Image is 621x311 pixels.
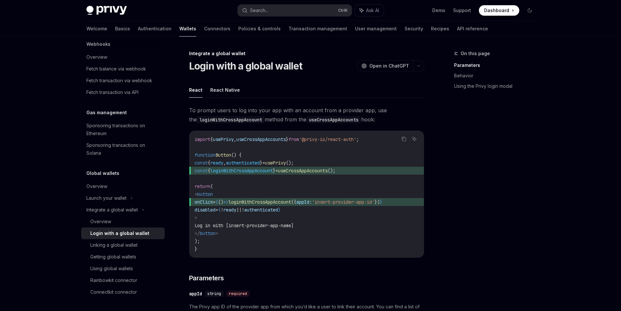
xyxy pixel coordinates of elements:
[244,207,278,213] span: authenticated
[226,160,260,166] span: authenticated
[221,207,223,213] span: !
[375,199,380,205] span: })
[189,273,224,283] span: Parameters
[355,5,384,16] button: Ask AI
[457,21,488,37] a: API reference
[454,60,540,70] a: Parameters
[410,135,419,143] button: Ask AI
[479,5,519,16] a: Dashboard
[90,218,111,225] div: Overview
[195,168,208,174] span: const
[380,199,382,205] span: }
[210,168,273,174] span: loginWithCrossAppAccount
[275,168,278,174] span: =
[200,230,215,236] span: button
[195,230,200,236] span: </
[210,160,223,166] span: ready
[405,21,423,37] a: Security
[195,136,210,142] span: import
[208,168,210,174] span: {
[81,51,165,63] a: Overview
[250,7,268,14] div: Search...
[210,183,213,189] span: (
[355,21,397,37] a: User management
[226,290,250,297] div: required
[81,180,165,192] a: Overview
[197,116,265,123] code: loginWithCrossAppAccount
[213,136,234,142] span: usePrivy
[273,168,275,174] span: }
[195,238,200,244] span: );
[328,168,335,174] span: ();
[86,77,152,85] div: Fetch transaction via webhook
[231,152,242,158] span: () {
[431,21,449,37] a: Recipes
[81,239,165,251] a: Linking a global wallet
[238,5,352,16] button: Search...CtrlK
[195,207,215,213] span: disabled
[81,120,165,139] a: Sponsoring transactions on Ethereum
[215,152,231,158] span: Button
[90,265,133,272] div: Using global wallets
[81,75,165,86] a: Fetch transaction via webhook
[236,207,242,213] span: ||
[484,7,509,14] span: Dashboard
[115,21,130,37] a: Basics
[81,286,165,298] a: Connectkit connector
[81,274,165,286] a: Rainbowkit connector
[454,70,540,81] a: Behavior
[90,276,137,284] div: Rainbowkit connector
[262,160,265,166] span: =
[215,207,218,213] span: =
[90,229,149,237] div: Login with a global wallet
[525,5,535,16] button: Toggle dark mode
[454,81,540,91] a: Using the Privy login modal
[278,207,281,213] span: }
[189,106,424,124] span: To prompt users to log into your app with an account from a provider app, use the method from the...
[81,139,165,159] a: Sponsoring transactions on Solana
[86,21,107,37] a: Welcome
[81,263,165,274] a: Using global wallets
[215,199,218,205] span: {
[90,241,138,249] div: Linking a global wallet
[189,60,303,72] h1: Login with a global wallet
[213,199,215,205] span: =
[189,82,202,98] button: React
[215,230,218,236] span: >
[236,136,286,142] span: useCrossAppAccounts
[218,207,221,213] span: {
[204,21,230,37] a: Connectors
[195,183,210,189] span: return
[86,109,127,117] h5: Gas management
[189,290,202,297] div: appId
[288,136,299,142] span: from
[265,160,286,166] span: usePrivy
[218,199,223,205] span: ()
[81,216,165,227] a: Overview
[81,227,165,239] a: Login with a global wallet
[242,207,244,213] span: !
[369,63,409,69] span: Open in ChatGPT
[432,7,445,14] a: Demo
[296,199,312,205] span: appId:
[299,136,356,142] span: '@privy-io/react-auth'
[366,7,379,14] span: Ask AI
[453,7,471,14] a: Support
[195,199,213,205] span: onClick
[223,160,226,166] span: ,
[86,206,138,214] div: Integrate a global wallet
[356,136,359,142] span: ;
[195,246,197,252] span: }
[81,251,165,263] a: Getting global wallets
[86,6,127,15] img: dark logo
[306,116,361,123] code: useCrossAppAccounts
[229,199,291,205] span: loginWithCrossAppAccount
[207,291,221,296] span: string
[195,223,294,228] span: Log in with [insert-provider-app-name]
[260,160,262,166] span: }
[400,135,408,143] button: Copy the contents from the code block
[208,160,210,166] span: {
[86,169,119,177] h5: Global wallets
[86,65,146,73] div: Fetch balance via webhook
[195,191,197,197] span: <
